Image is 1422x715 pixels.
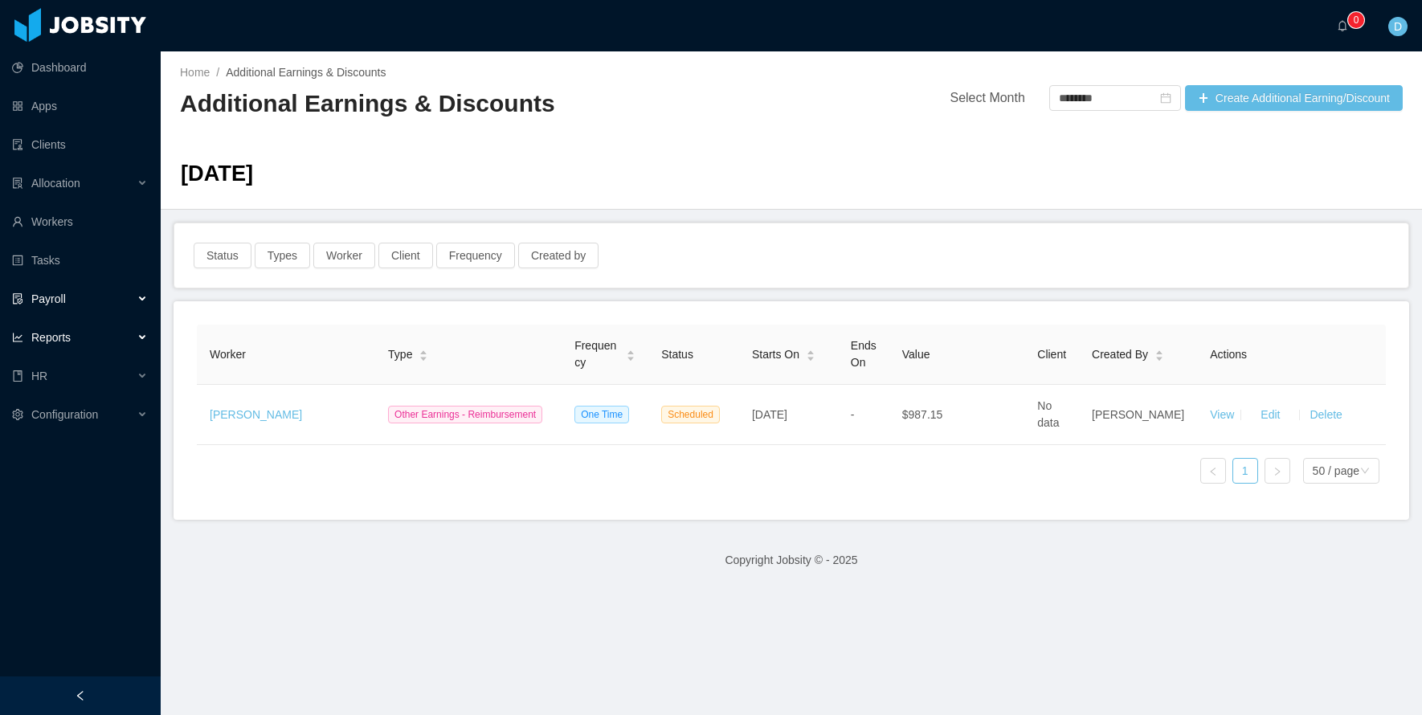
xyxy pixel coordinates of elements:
a: 1 [1233,459,1257,483]
span: [DATE] [752,408,787,421]
span: Allocation [31,177,80,190]
footer: Copyright Jobsity © - 2025 [161,533,1422,588]
sup: 0 [1348,12,1364,28]
i: icon: caret-up [807,349,815,353]
button: icon: plusCreate Additional Earning/Discount [1185,85,1403,111]
span: Reports [31,331,71,344]
i: icon: setting [12,409,23,420]
i: icon: solution [12,178,23,189]
span: $987.15 [902,408,943,421]
h2: Additional Earnings & Discounts [180,88,791,121]
button: Types [255,243,310,268]
i: icon: caret-up [1155,349,1164,353]
li: Next Page [1265,458,1290,484]
span: Frequency [574,337,619,371]
span: Other Earnings - Reimbursement [388,406,542,423]
i: icon: line-chart [12,332,23,343]
span: D [1394,17,1402,36]
span: Select Month [950,91,1024,104]
div: Sort [1154,348,1164,359]
li: 1 [1232,458,1258,484]
i: icon: caret-up [419,349,428,353]
button: Worker [313,243,375,268]
span: Scheduled [661,406,720,423]
span: No data [1037,399,1059,429]
div: 50 / page [1313,459,1359,483]
span: Ends On [851,339,876,369]
i: icon: caret-up [627,349,635,353]
span: Configuration [31,408,98,421]
span: Worker [210,348,246,361]
span: Additional Earnings & Discounts [226,66,386,79]
span: / [216,66,219,79]
a: View [1210,408,1234,421]
a: [PERSON_NAME] [210,408,302,421]
a: icon: userWorkers [12,206,148,238]
button: Client [378,243,433,268]
button: Delete [1306,402,1345,427]
span: Payroll [31,292,66,305]
span: One Time [574,406,629,423]
button: Edit [1248,402,1293,427]
a: icon: pie-chartDashboard [12,51,148,84]
i: icon: file-protect [12,293,23,304]
i: icon: bell [1337,20,1348,31]
span: Value [902,348,930,361]
a: icon: profileTasks [12,244,148,276]
span: Created By [1092,346,1148,363]
span: Actions [1210,348,1247,361]
span: [PERSON_NAME] [1092,408,1184,421]
i: icon: caret-down [419,354,428,359]
span: [DATE] [181,161,253,186]
span: Type [388,346,412,363]
i: icon: calendar [1160,92,1171,104]
span: Client [1037,348,1066,361]
button: Created by [518,243,599,268]
span: - [851,408,855,421]
i: icon: book [12,370,23,382]
span: Status [661,348,693,361]
i: icon: caret-down [807,354,815,359]
i: icon: right [1273,467,1282,476]
i: icon: caret-down [627,354,635,359]
i: icon: down [1360,466,1370,477]
div: Sort [419,348,428,359]
span: HR [31,370,47,382]
li: Previous Page [1200,458,1226,484]
i: icon: caret-down [1155,354,1164,359]
button: Frequency [436,243,515,268]
i: icon: left [1208,467,1218,476]
a: icon: auditClients [12,129,148,161]
a: icon: appstoreApps [12,90,148,122]
button: Status [194,243,251,268]
div: Sort [626,348,635,359]
span: Starts On [752,346,799,363]
div: Sort [806,348,815,359]
a: Home [180,66,210,79]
